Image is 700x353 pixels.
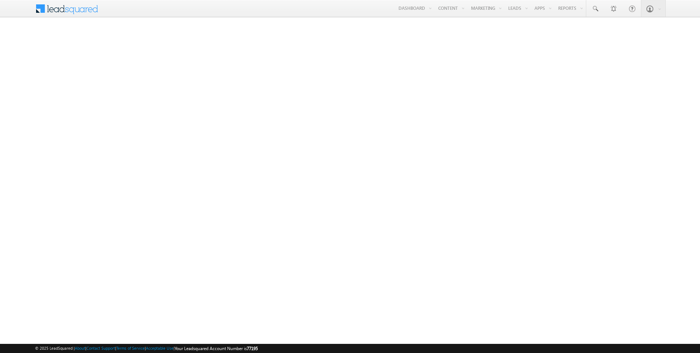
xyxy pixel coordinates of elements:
[86,346,115,350] a: Contact Support
[35,345,258,352] span: © 2025 LeadSquared | | | | |
[247,346,258,351] span: 77195
[175,346,258,351] span: Your Leadsquared Account Number is
[75,346,85,350] a: About
[116,346,145,350] a: Terms of Service
[146,346,174,350] a: Acceptable Use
